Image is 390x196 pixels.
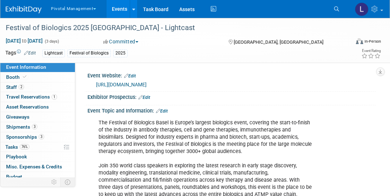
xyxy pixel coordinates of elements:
div: Lightcast [42,49,65,57]
span: (3 days) [44,39,59,44]
div: Event Website: [87,70,376,80]
span: Travel Reservations [6,94,57,100]
span: Staff [6,84,24,90]
a: Edit [24,51,36,56]
span: to [21,38,28,44]
a: Edit [138,95,150,100]
div: Event Topic and Information: [87,105,376,115]
span: Event Information [6,64,46,70]
span: Booth [6,74,28,80]
td: Personalize Event Tab Strip [48,177,61,187]
a: Event Information [0,62,75,72]
div: Festival of Biologics 2025 [GEOGRAPHIC_DATA] - Lightcast [3,21,344,34]
div: Festival of Biologics [67,49,111,57]
div: In-Person [364,39,381,44]
span: Shipments [6,124,37,130]
a: Asset Reservations [0,102,75,112]
td: Tags [5,49,36,57]
a: Edit [156,109,168,114]
span: Playbook [6,154,27,159]
i: Booth reservation complete [23,75,27,79]
div: 2025 [113,49,128,57]
span: 3 [39,134,44,139]
div: Event Format [323,37,381,48]
img: ExhibitDay [6,6,42,13]
a: Booth [0,72,75,82]
a: Sponsorships3 [0,132,75,142]
span: Misc. Expenses & Credits [6,164,62,169]
button: Committed [101,38,141,45]
td: Toggle Event Tabs [61,177,75,187]
a: Budget [0,172,75,182]
a: Misc. Expenses & Credits [0,162,75,172]
a: Playbook [0,152,75,162]
div: Exhibitor Prospectus: [87,92,376,101]
a: Edit [124,73,136,78]
span: Sponsorships [6,134,44,140]
span: 3 [32,124,37,129]
a: Tasks76% [0,142,75,152]
div: Event Rating [361,49,381,53]
a: Giveaways [0,112,75,122]
span: 1 [52,94,57,100]
span: 76% [20,144,29,149]
span: Tasks [5,144,29,150]
a: Shipments3 [0,122,75,132]
img: Leslie Pelton [355,3,368,16]
span: [GEOGRAPHIC_DATA], [GEOGRAPHIC_DATA] [234,39,323,45]
span: Budget [6,174,22,180]
span: Asset Reservations [6,104,49,110]
span: Giveaways [6,114,29,120]
a: [URL][DOMAIN_NAME] [96,82,147,87]
img: Format-Inperson.png [356,38,363,44]
a: Staff2 [0,82,75,92]
span: [DATE] [DATE] [5,38,43,44]
span: 2 [19,84,24,90]
a: Travel Reservations1 [0,92,75,102]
